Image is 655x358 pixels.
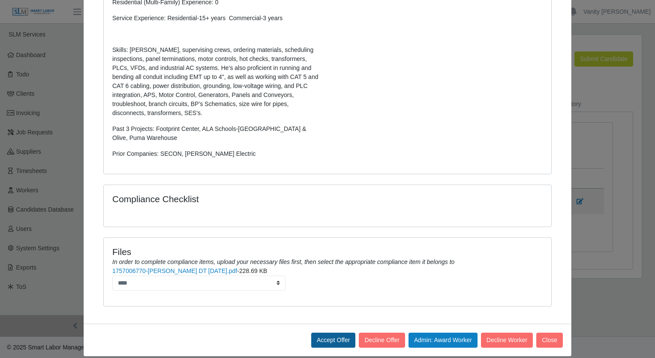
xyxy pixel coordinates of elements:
span: 228.69 KB [239,267,267,274]
li: - [112,267,543,291]
h4: Files [112,246,543,257]
p: Skills: [PERSON_NAME], supervising crews, ordering materials, scheduling inspections, panel termi... [112,46,321,118]
button: Admin: Award Worker [409,333,478,348]
i: In order to complete compliance items, upload your necessary files first, then select the appropr... [112,258,454,265]
p: Past 3 Projects: Footprint Center, ALA Schools-[GEOGRAPHIC_DATA] & Olive, Puma Warehouse [112,124,321,143]
button: Close [536,333,563,348]
button: Decline Worker [481,333,533,348]
h4: Compliance Checklist [112,194,395,204]
button: Accept Offer [311,333,356,348]
a: 1757006770-[PERSON_NAME] DT [DATE].pdf [112,267,237,274]
p: Prior Companies: SECON, [PERSON_NAME] Electric [112,149,321,158]
button: Decline Offer [359,333,405,348]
